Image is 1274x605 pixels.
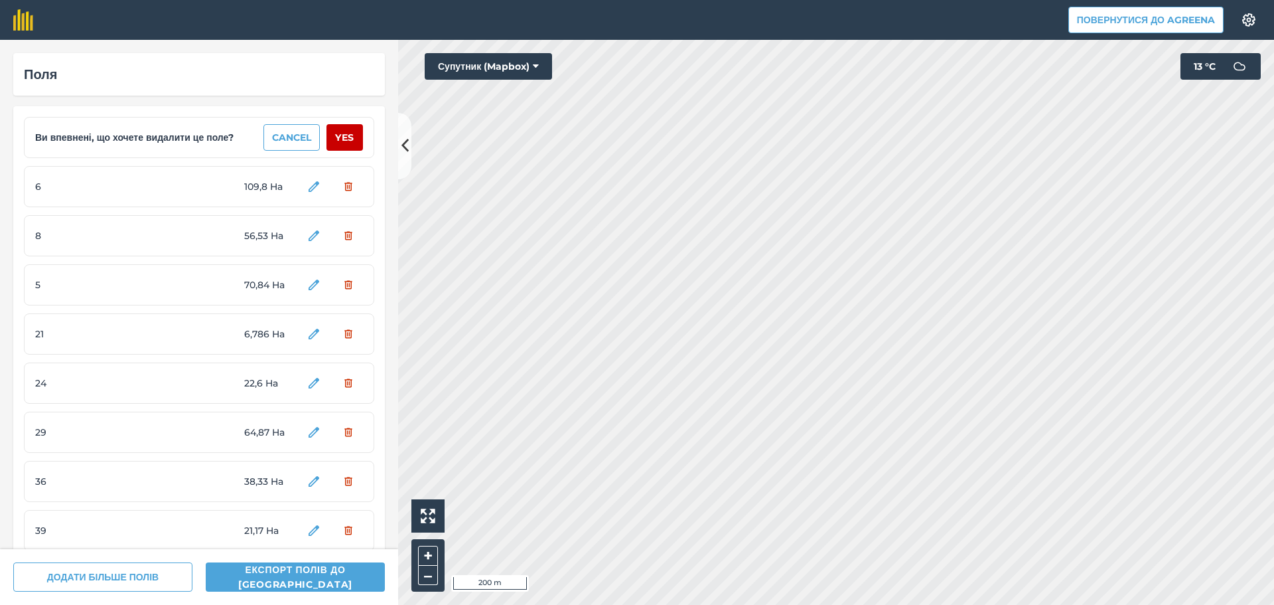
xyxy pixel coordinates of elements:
[13,9,33,31] img: fieldmargin Логотип
[418,566,438,585] button: –
[1180,53,1261,80] button: 13 °C
[35,376,135,390] span: 24
[326,124,363,151] button: Yes
[263,124,320,151] button: Cancel
[244,327,294,341] span: 6,786 Ha
[13,562,192,592] button: ДОДАТИ БІЛЬШЕ ПОЛІВ
[206,562,385,592] button: Експорт полів до [GEOGRAPHIC_DATA]
[425,53,552,80] button: Супутник (Mapbox)
[1068,7,1224,33] button: Повернутися до Agreena
[244,523,294,538] span: 21,17 Ha
[244,376,294,390] span: 22,6 Ha
[35,130,234,145] strong: Ви впевнені, що хочете видалити це поле?
[35,278,135,292] span: 5
[1226,53,1253,80] img: svg+xml;base64,PD94bWwgdmVyc2lvbj0iMS4wIiBlbmNvZGluZz0idXRmLTgiPz4KPCEtLSBHZW5lcmF0b3I6IEFkb2JlIE...
[35,425,135,440] span: 29
[1194,53,1216,80] span: 13 ° C
[35,523,135,538] span: 39
[35,327,135,341] span: 21
[244,425,294,440] span: 64,87 Ha
[244,179,294,194] span: 109,8 Ha
[1241,13,1257,27] img: A cog icon
[35,228,135,243] span: 8
[244,474,294,489] span: 38,33 Ha
[244,278,294,292] span: 70,84 Ha
[35,474,135,489] span: 36
[24,64,374,85] div: Поля
[418,546,438,566] button: +
[421,509,435,523] img: Four arrows, one pointing top left, one top right, one bottom right and the last bottom left
[35,179,135,194] span: 6
[244,228,294,243] span: 56,53 Ha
